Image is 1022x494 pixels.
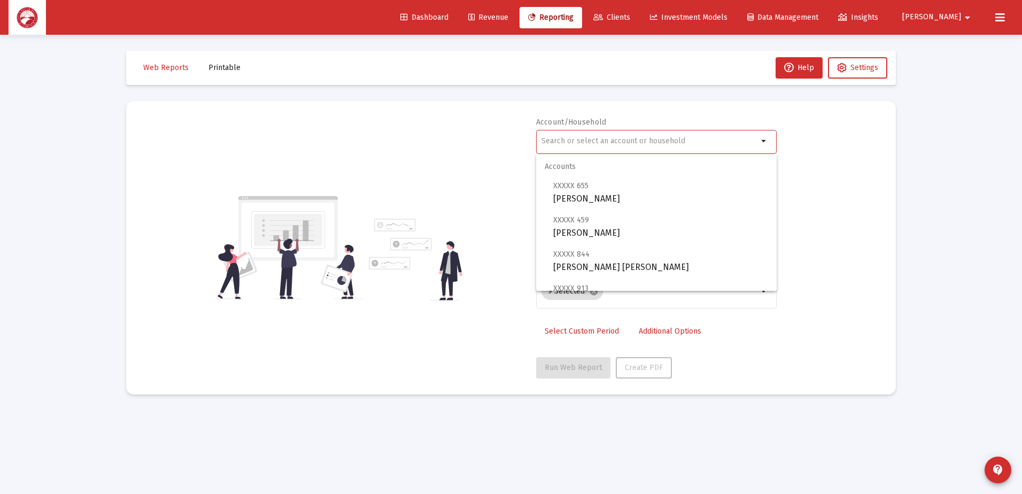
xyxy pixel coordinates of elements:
[758,135,771,148] mat-icon: arrow_drop_down
[369,219,462,300] img: reporting-alt
[553,282,768,308] span: [PERSON_NAME] Rollover IRA
[639,327,701,336] span: Additional Options
[992,464,1004,476] mat-icon: contact_support
[143,63,189,72] span: Web Reports
[830,7,887,28] a: Insights
[553,213,768,240] span: [PERSON_NAME]
[541,137,758,145] input: Search or select an account or household
[961,7,974,28] mat-icon: arrow_drop_down
[520,7,582,28] a: Reporting
[468,13,508,22] span: Revenue
[838,13,878,22] span: Insights
[536,154,777,180] span: Accounts
[776,57,823,79] button: Help
[553,248,768,274] span: [PERSON_NAME] [PERSON_NAME]
[593,13,630,22] span: Clients
[850,63,878,72] span: Settings
[536,118,607,127] label: Account/Household
[585,7,639,28] a: Clients
[200,57,249,79] button: Printable
[739,7,827,28] a: Data Management
[758,285,771,298] mat-icon: arrow_drop_down
[828,57,887,79] button: Settings
[553,215,589,225] span: XXXXX 459
[553,181,589,190] span: XXXXX 655
[747,13,818,22] span: Data Management
[650,13,727,22] span: Investment Models
[528,13,574,22] span: Reporting
[553,179,768,205] span: [PERSON_NAME]
[545,327,619,336] span: Select Custom Period
[400,13,448,22] span: Dashboard
[641,7,736,28] a: Investment Models
[208,63,241,72] span: Printable
[536,357,610,379] button: Run Web Report
[17,7,38,28] img: Dashboard
[553,284,589,293] span: XXXXX 913
[625,363,663,372] span: Create PDF
[589,287,599,296] mat-icon: cancel
[902,13,961,22] span: [PERSON_NAME]
[135,57,197,79] button: Web Reports
[616,357,672,379] button: Create PDF
[392,7,457,28] a: Dashboard
[784,63,814,72] span: Help
[541,281,758,302] mat-chip-list: Selection
[215,195,362,300] img: reporting
[541,283,603,300] mat-chip: 9 Selected
[889,6,987,28] button: [PERSON_NAME]
[460,7,517,28] a: Revenue
[545,363,602,372] span: Run Web Report
[553,250,590,259] span: XXXXX 844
